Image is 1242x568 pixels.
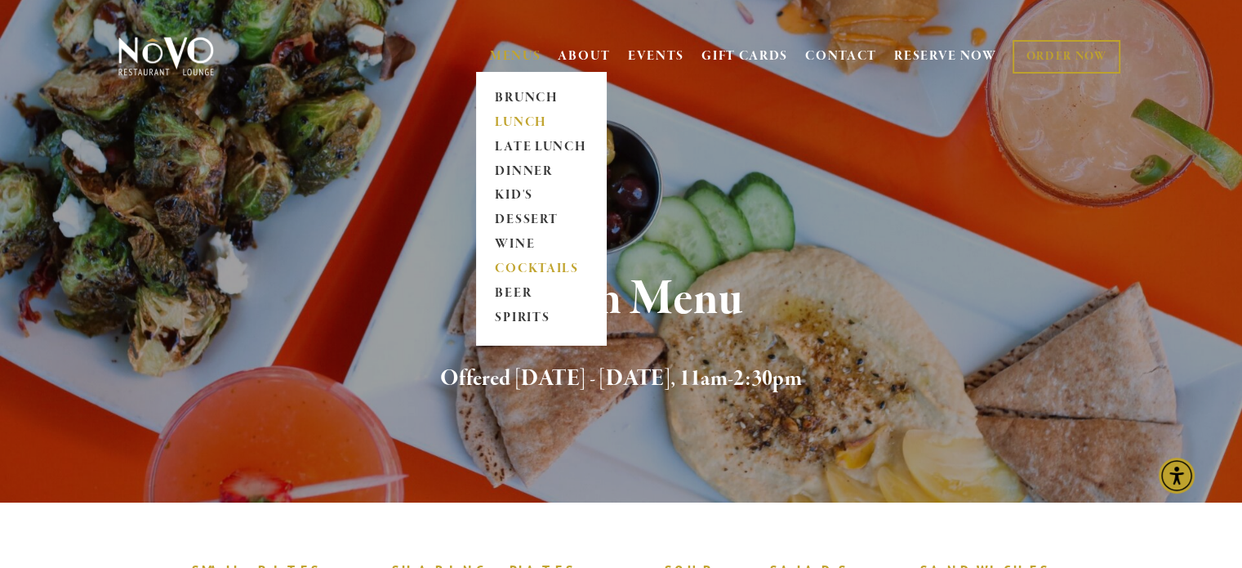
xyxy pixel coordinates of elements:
[701,41,788,72] a: GIFT CARDS
[894,41,997,72] a: RESERVE NOW
[1013,40,1120,74] a: ORDER NOW
[490,48,541,65] a: MENUS
[1159,458,1195,494] div: Accessibility Menu
[805,41,877,72] a: CONTACT
[490,159,592,184] a: DINNER
[490,282,592,306] a: BEER
[490,110,592,135] a: LUNCH
[490,135,592,159] a: LATE LUNCH
[490,184,592,208] a: KID'S
[490,86,592,110] a: BRUNCH
[490,208,592,233] a: DESSERT
[558,48,611,65] a: ABOUT
[490,306,592,331] a: SPIRITS
[115,36,217,77] img: Novo Restaurant &amp; Lounge
[490,257,592,282] a: COCKTAILS
[628,48,684,65] a: EVENTS
[490,233,592,257] a: WINE
[145,273,1097,326] h1: Lunch Menu
[145,362,1097,396] h2: Offered [DATE] - [DATE], 11am-2:30pm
